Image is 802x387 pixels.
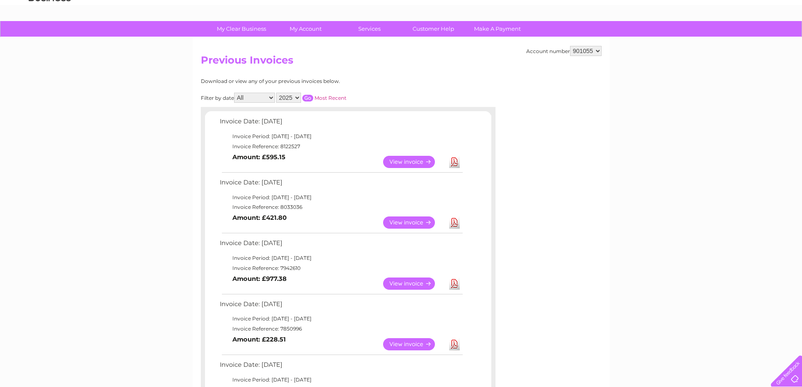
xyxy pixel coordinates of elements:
div: Clear Business is a trading name of Verastar Limited (registered in [GEOGRAPHIC_DATA] No. 3667643... [202,5,600,41]
div: Account number [526,46,602,56]
td: Invoice Period: [DATE] - [DATE] [218,253,464,263]
a: Blog [729,36,741,42]
a: View [383,156,445,168]
a: Water [654,36,670,42]
b: Amount: £228.51 [232,336,286,343]
td: Invoice Date: [DATE] [218,359,464,375]
a: Most Recent [314,95,346,101]
a: Make A Payment [463,21,532,37]
a: Download [449,156,460,168]
a: My Account [271,21,340,37]
div: Download or view any of your previous invoices below. [201,78,422,84]
a: My Clear Business [207,21,276,37]
a: Telecoms [698,36,724,42]
a: View [383,278,445,290]
b: Amount: £595.15 [232,153,285,161]
a: View [383,338,445,350]
a: Services [335,21,404,37]
a: Download [449,278,460,290]
h2: Previous Invoices [201,54,602,70]
b: Amount: £977.38 [232,275,287,283]
div: Filter by date [201,93,422,103]
td: Invoice Reference: 8033036 [218,202,464,212]
a: Log out [774,36,794,42]
td: Invoice Period: [DATE] - [DATE] [218,131,464,141]
td: Invoice Reference: 8122527 [218,141,464,152]
td: Invoice Period: [DATE] - [DATE] [218,375,464,385]
td: Invoice Period: [DATE] - [DATE] [218,192,464,203]
a: Download [449,338,460,350]
td: Invoice Reference: 7942610 [218,263,464,273]
a: Customer Help [399,21,468,37]
td: Invoice Period: [DATE] - [DATE] [218,314,464,324]
td: Invoice Date: [DATE] [218,177,464,192]
td: Invoice Reference: 7850996 [218,324,464,334]
a: Energy [675,36,693,42]
img: logo.png [28,22,71,48]
a: View [383,216,445,229]
td: Invoice Date: [DATE] [218,299,464,314]
td: Invoice Date: [DATE] [218,238,464,253]
a: Contact [746,36,767,42]
b: Amount: £421.80 [232,214,287,222]
a: Download [449,216,460,229]
a: 0333 014 3131 [643,4,701,15]
td: Invoice Date: [DATE] [218,116,464,131]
